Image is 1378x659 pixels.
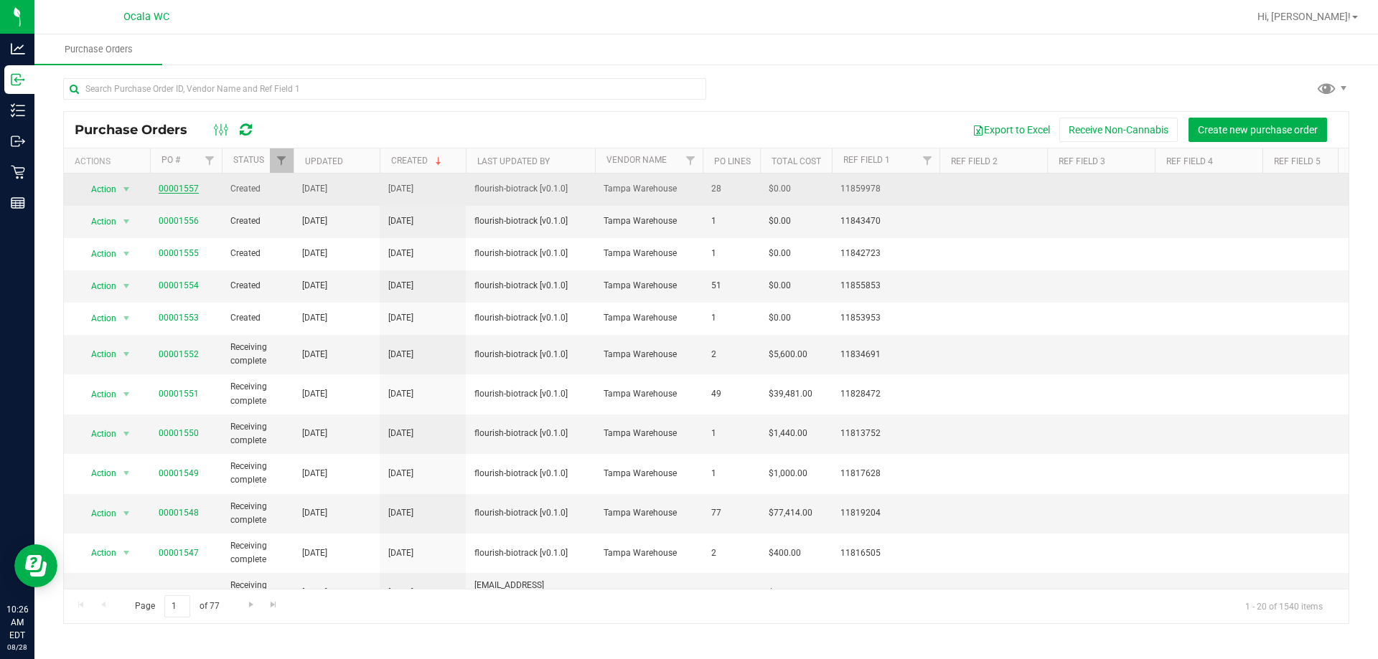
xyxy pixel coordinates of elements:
[711,427,751,440] span: 1
[305,156,343,166] a: Updated
[388,586,413,599] span: [DATE]
[159,280,199,290] a: 00001554
[604,182,694,196] span: Tampa Warehouse
[711,247,751,260] span: 1
[711,311,751,325] span: 1
[159,428,199,438] a: 00001550
[474,214,586,228] span: flourish-biotrack [v0.1.0]
[75,122,202,138] span: Purchase Orders
[302,311,327,325] span: [DATE]
[1234,595,1334,617] span: 1 - 20 of 1540 items
[474,182,586,196] span: flourish-biotrack [v0.1.0]
[474,506,586,520] span: flourish-biotrack [v0.1.0]
[164,595,190,617] input: 1
[769,214,791,228] span: $0.00
[78,179,117,199] span: Action
[840,506,931,520] span: 11819204
[230,214,285,228] span: Created
[1059,118,1178,142] button: Receive Non-Cannabis
[769,182,791,196] span: $0.00
[233,155,264,165] a: Status
[240,595,261,615] a: Go to the next page
[474,427,586,440] span: flourish-biotrack [v0.1.0]
[1274,156,1321,166] a: Ref Field 5
[159,216,199,226] a: 00001556
[118,583,136,603] span: select
[230,279,285,293] span: Created
[840,348,931,361] span: 11834691
[230,460,285,487] span: Receiving complete
[772,156,821,166] a: Total Cost
[606,155,667,165] a: Vendor Name
[118,344,136,364] span: select
[711,279,751,293] span: 51
[6,642,28,653] p: 08/28
[1059,156,1105,166] a: Ref Field 3
[388,311,413,325] span: [DATE]
[388,506,413,520] span: [DATE]
[474,387,586,401] span: flourish-biotrack [v0.1.0]
[11,42,25,56] inline-svg: Analytics
[963,118,1059,142] button: Export to Excel
[604,348,694,361] span: Tampa Warehouse
[840,427,931,440] span: 11813752
[34,34,162,65] a: Purchase Orders
[840,586,931,599] span: 11816612
[474,546,586,560] span: flourish-biotrack [v0.1.0]
[161,155,180,165] a: PO #
[118,503,136,523] span: select
[302,214,327,228] span: [DATE]
[711,467,751,480] span: 1
[302,387,327,401] span: [DATE]
[388,182,413,196] span: [DATE]
[391,156,444,166] a: Created
[1198,124,1318,136] span: Create new purchase order
[840,247,931,260] span: 11842723
[769,586,791,599] span: $0.00
[263,595,284,615] a: Go to the last page
[118,244,136,264] span: select
[230,311,285,325] span: Created
[78,276,117,296] span: Action
[230,182,285,196] span: Created
[118,543,136,563] span: select
[118,384,136,404] span: select
[230,539,285,566] span: Receiving complete
[11,165,25,179] inline-svg: Retail
[11,196,25,210] inline-svg: Reports
[118,308,136,328] span: select
[769,348,807,361] span: $5,600.00
[388,348,413,361] span: [DATE]
[118,276,136,296] span: select
[159,508,199,518] a: 00001548
[230,380,285,407] span: Receiving complete
[302,182,327,196] span: [DATE]
[679,148,703,173] a: Filter
[11,72,25,87] inline-svg: Inbound
[769,247,791,260] span: $0.00
[916,148,939,173] a: Filter
[230,420,285,447] span: Receiving complete
[78,344,117,364] span: Action
[11,103,25,118] inline-svg: Inventory
[63,78,706,100] input: Search Purchase Order ID, Vendor Name and Ref Field 1
[604,586,694,599] span: Tampa Warehouse
[474,348,586,361] span: flourish-biotrack [v0.1.0]
[711,214,751,228] span: 1
[840,182,931,196] span: 11859978
[769,506,812,520] span: $77,414.00
[1257,11,1351,22] span: Hi, [PERSON_NAME]!
[118,212,136,232] span: select
[474,311,586,325] span: flourish-biotrack [v0.1.0]
[714,156,751,166] a: PO Lines
[118,179,136,199] span: select
[769,279,791,293] span: $0.00
[769,427,807,440] span: $1,440.00
[302,506,327,520] span: [DATE]
[604,427,694,440] span: Tampa Warehouse
[302,586,327,599] span: [DATE]
[123,595,231,617] span: Page of 77
[711,348,751,361] span: 2
[78,424,117,444] span: Action
[159,184,199,194] a: 00001557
